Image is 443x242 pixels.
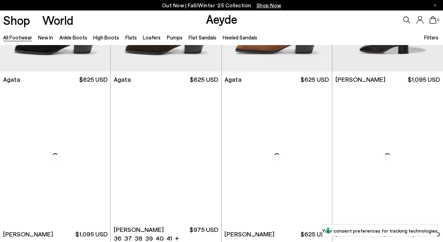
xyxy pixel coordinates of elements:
a: [PERSON_NAME] $625 USD [222,226,332,242]
img: Baba Pointed Cowboy Boots [332,87,443,226]
a: New In [38,34,53,41]
div: 2 / 6 [221,87,331,226]
a: Agata $625 USD [111,72,221,87]
span: 0 [436,18,440,22]
a: 0 [429,16,436,24]
span: $625 USD [301,230,329,239]
a: Agata $625 USD [222,72,332,87]
img: Baba Pointed Cowboy Boots [222,87,332,226]
a: High Boots [93,34,119,41]
a: Heeled Sandals [223,34,257,41]
span: Navigate to /collections/new-in [257,2,281,8]
span: [PERSON_NAME] [114,225,164,234]
span: Agata [3,75,20,84]
a: Aeyde [206,12,237,26]
a: 6 / 6 1 / 6 2 / 6 3 / 6 4 / 6 5 / 6 6 / 6 1 / 6 Next slide Previous slide [111,87,221,226]
span: Agata [114,75,131,84]
span: [PERSON_NAME] [224,230,274,239]
a: Shop [3,14,30,26]
img: Willa Suede Knee-High Boots [221,87,331,226]
a: Ankle Boots [59,34,87,41]
button: Your consent preferences for tracking technologies [322,225,437,236]
span: [PERSON_NAME] [3,230,53,239]
img: Willa Suede Knee-High Boots [111,87,221,226]
a: Loafers [143,34,161,41]
span: Filters [424,34,438,41]
span: $1,095 USD [408,75,440,84]
p: Out Now | Fall/Winter ‘25 Collection [162,1,281,10]
a: [PERSON_NAME] 36 37 38 39 40 41 + $975 USD [111,226,221,242]
a: Pumps [167,34,183,41]
a: Flats [125,34,137,41]
span: $625 USD [79,75,108,84]
a: Flat Sandals [189,34,216,41]
a: World [42,14,73,26]
span: $625 USD [301,75,329,84]
span: $1,095 USD [75,230,108,239]
a: [PERSON_NAME] $1,095 USD [332,72,443,87]
label: Your consent preferences for tracking technologies [322,227,437,234]
span: [PERSON_NAME] [335,75,385,84]
a: All Footwear [3,34,32,41]
span: Agata [224,75,242,84]
div: 1 / 6 [111,87,221,226]
span: $625 USD [190,75,218,84]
